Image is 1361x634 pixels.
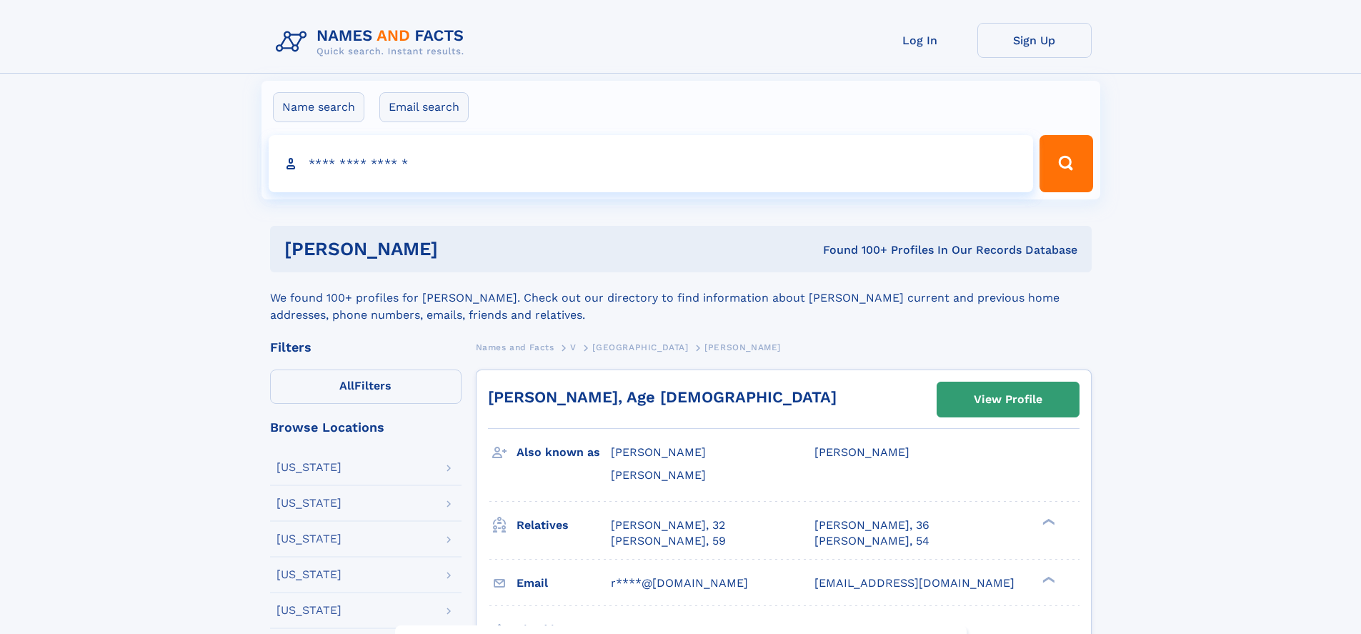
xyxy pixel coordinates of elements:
a: [PERSON_NAME], 36 [814,517,929,533]
div: Filters [270,341,462,354]
a: Log In [863,23,977,58]
span: V [570,342,577,352]
div: [US_STATE] [276,605,342,616]
a: Names and Facts [476,338,554,356]
div: [US_STATE] [276,569,342,580]
div: Browse Locations [270,421,462,434]
span: [PERSON_NAME] [611,445,706,459]
label: Email search [379,92,469,122]
input: search input [269,135,1034,192]
img: Logo Names and Facts [270,23,476,61]
button: Search Button [1040,135,1092,192]
div: View Profile [974,383,1042,416]
a: [GEOGRAPHIC_DATA] [592,338,688,356]
div: ❯ [1039,575,1056,584]
div: [US_STATE] [276,533,342,545]
span: [PERSON_NAME] [704,342,781,352]
div: [US_STATE] [276,497,342,509]
a: Sign Up [977,23,1092,58]
label: Filters [270,370,462,404]
h1: [PERSON_NAME] [284,240,631,258]
h3: Also known as [517,440,611,465]
a: View Profile [937,382,1079,417]
div: ❯ [1039,517,1056,526]
a: [PERSON_NAME], Age [DEMOGRAPHIC_DATA] [488,388,837,406]
span: All [339,379,354,392]
span: [PERSON_NAME] [611,468,706,482]
span: [PERSON_NAME] [814,445,909,459]
span: [GEOGRAPHIC_DATA] [592,342,688,352]
div: We found 100+ profiles for [PERSON_NAME]. Check out our directory to find information about [PERS... [270,272,1092,324]
a: [PERSON_NAME], 32 [611,517,725,533]
h3: Email [517,571,611,595]
div: Found 100+ Profiles In Our Records Database [630,242,1077,258]
h3: Relatives [517,513,611,538]
a: [PERSON_NAME], 54 [814,533,929,549]
a: V [570,338,577,356]
a: [PERSON_NAME], 59 [611,533,726,549]
label: Name search [273,92,364,122]
div: [US_STATE] [276,462,342,473]
span: [EMAIL_ADDRESS][DOMAIN_NAME] [814,576,1014,590]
